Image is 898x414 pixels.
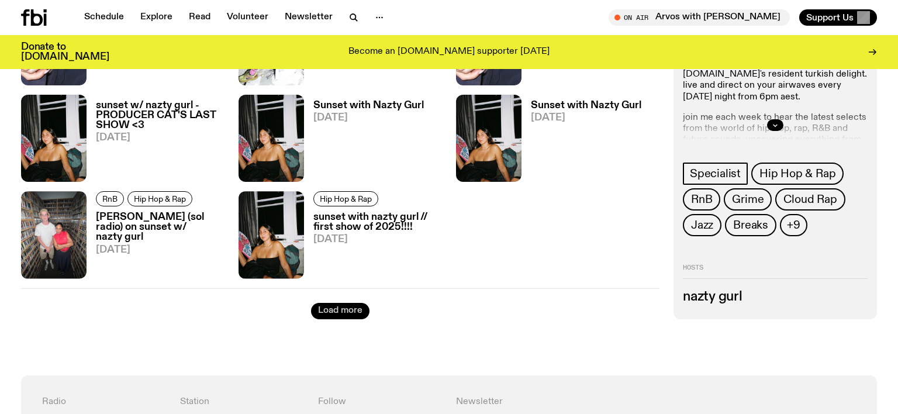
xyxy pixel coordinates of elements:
a: Jazz [683,214,721,236]
span: Cloud Rap [783,193,837,206]
a: Explore [133,9,179,26]
button: Load more [311,303,369,319]
h4: Radio [42,396,166,408]
a: [PERSON_NAME] (sol radio) on sunset w/ nazty gurl[DATE] [87,212,224,278]
a: Breaks [725,214,776,236]
a: Sunset with Nazty Gurl[DATE] [304,101,424,182]
span: [DATE] [313,113,424,123]
span: Breaks [733,219,768,232]
span: Grime [732,193,764,206]
a: RnB [96,191,124,206]
a: Schedule [77,9,131,26]
h3: nazty gurl [683,290,868,303]
button: Support Us [799,9,877,26]
span: Support Us [806,12,854,23]
a: Newsletter [278,9,340,26]
span: RnB [102,195,118,203]
span: [DATE] [531,113,641,123]
a: Hip Hop & Rap [751,163,844,185]
span: Hip Hop & Rap [759,167,835,180]
p: Become an [DOMAIN_NAME] supporter [DATE] [348,47,550,57]
span: Specialist [690,167,741,180]
h3: Sunset with Nazty Gurl [313,101,424,111]
h4: Follow [318,396,442,408]
h3: sunset w/ nazty gurl - PRODUCER CAT'S LAST SHOW <3 [96,101,224,130]
span: [DATE] [313,234,442,244]
h3: [PERSON_NAME] (sol radio) on sunset w/ nazty gurl [96,212,224,242]
h4: Newsletter [456,396,718,408]
a: Hip Hop & Rap [313,191,378,206]
a: sunset w/ nazty gurl - PRODUCER CAT'S LAST SHOW <3[DATE] [87,101,224,182]
a: Read [182,9,217,26]
span: Hip Hop & Rap [134,195,186,203]
a: Specialist [683,163,748,185]
span: [DATE] [96,245,224,255]
a: Hip Hop & Rap [127,191,192,206]
h2: Hosts [683,264,868,278]
h3: Donate to [DOMAIN_NAME] [21,42,109,62]
a: Sunset with Nazty Gurl[DATE] [521,101,641,182]
p: [DOMAIN_NAME]'s resident turkish delight. live and direct on your airwaves every [DATE] night fro... [683,69,868,103]
a: Volunteer [220,9,275,26]
a: Cloud Rap [775,188,845,211]
h4: Station [180,396,304,408]
h3: Sunset with Nazty Gurl [531,101,641,111]
span: RnB [691,193,712,206]
a: sunset with nazty gurl // first show of 2025!!!![DATE] [304,212,442,278]
span: Hip Hop & Rap [320,195,372,203]
span: +9 [787,219,800,232]
span: Jazz [691,219,713,232]
h3: sunset with nazty gurl // first show of 2025!!!! [313,212,442,232]
a: RnB [683,188,720,211]
button: On AirArvos with [PERSON_NAME] [609,9,790,26]
button: +9 [780,214,807,236]
span: [DATE] [96,133,224,143]
a: Grime [724,188,772,211]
